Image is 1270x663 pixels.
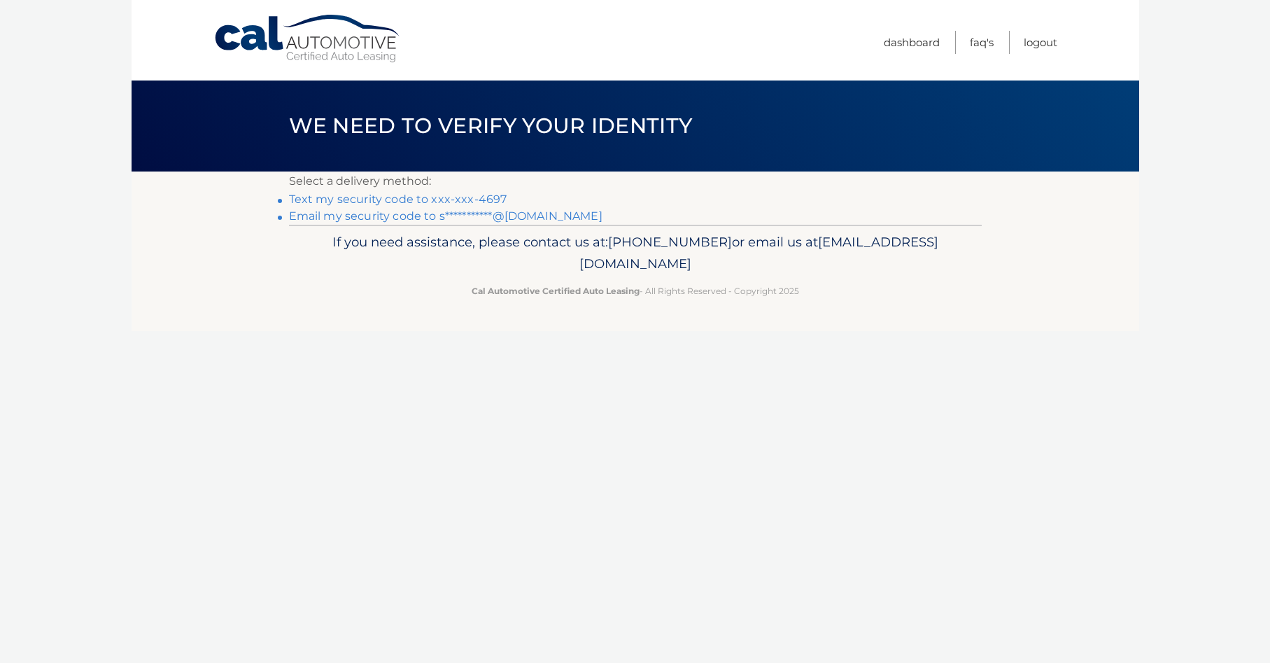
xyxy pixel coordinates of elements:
a: Text my security code to xxx-xxx-4697 [289,193,507,206]
a: Dashboard [884,31,940,54]
a: FAQ's [970,31,994,54]
span: [PHONE_NUMBER] [608,234,732,250]
p: If you need assistance, please contact us at: or email us at [298,231,973,276]
p: - All Rights Reserved - Copyright 2025 [298,284,973,298]
strong: Cal Automotive Certified Auto Leasing [472,286,640,296]
span: We need to verify your identity [289,113,693,139]
a: Logout [1024,31,1057,54]
a: Cal Automotive [213,14,402,64]
p: Select a delivery method: [289,172,982,191]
